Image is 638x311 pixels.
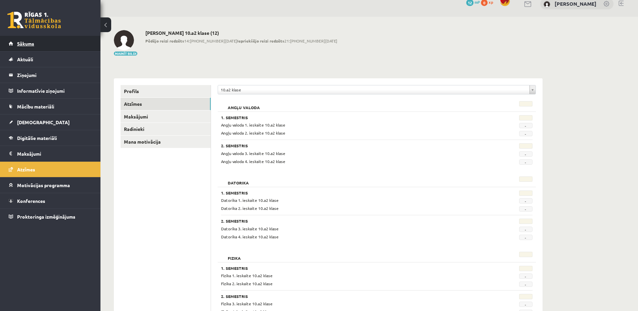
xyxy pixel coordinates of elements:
[221,294,479,299] h3: 2. Semestris
[121,136,211,148] a: Mana motivācija
[145,30,337,36] h2: [PERSON_NAME] 10.a2 klase (12)
[17,67,92,83] legend: Ziņojumi
[121,85,211,97] a: Profils
[544,1,550,8] img: Nataļja Novikova
[218,85,536,94] a: 10.a2 klase
[221,115,479,120] h3: 1. Semestris
[17,119,70,125] span: [DEMOGRAPHIC_DATA]
[221,85,527,94] span: 10.a2 klase
[221,159,285,164] span: Angļu valoda 4. ieskaite 10.a2 klase
[519,206,533,212] span: -
[519,198,533,204] span: -
[221,226,279,231] span: Datorika 3. ieskaite 10.a2 klase
[221,234,279,239] span: Datorika 4. ieskaite 10.a2 klase
[114,30,134,50] img: Nataļja Novikova
[519,282,533,287] span: -
[221,219,479,223] h3: 2. Semestris
[9,83,92,98] a: Informatīvie ziņojumi
[221,266,479,270] h3: 1. Semestris
[221,151,285,156] span: Angļu valoda 3. ieskaite 10.a2 klase
[9,99,92,114] a: Mācību materiāli
[519,274,533,279] span: -
[17,182,70,188] span: Motivācijas programma
[17,166,35,172] span: Atzīmes
[9,36,92,51] a: Sākums
[519,151,533,157] span: -
[519,227,533,232] span: -
[519,235,533,240] span: -
[17,146,92,161] legend: Maksājumi
[221,273,273,278] span: Fizika 1. ieskaite 10.a2 klase
[121,110,211,123] a: Maksājumi
[17,41,34,47] span: Sākums
[9,209,92,224] a: Proktoringa izmēģinājums
[221,190,479,195] h3: 1. Semestris
[9,52,92,67] a: Aktuāli
[221,101,267,108] h2: Angļu valoda
[114,52,137,56] button: Mainīt bildi
[17,198,45,204] span: Konferences
[221,301,273,306] span: Fizika 3. ieskaite 10.a2 klase
[121,98,211,110] a: Atzīmes
[145,38,337,44] span: 14:[PHONE_NUMBER][DATE] 21:[PHONE_NUMBER][DATE]
[519,123,533,128] span: -
[221,130,285,136] span: Angļu valoda 2. ieskaite 10.a2 klase
[221,281,273,286] span: Fizika 2. ieskaite 10.a2 klase
[555,0,596,7] a: [PERSON_NAME]
[221,176,256,183] h2: Datorika
[9,130,92,146] a: Digitālie materiāli
[237,38,284,44] b: Iepriekšējo reizi redzēts
[519,131,533,136] span: -
[221,206,279,211] span: Datorika 2. ieskaite 10.a2 klase
[519,159,533,165] span: -
[9,67,92,83] a: Ziņojumi
[121,123,211,135] a: Radinieki
[9,146,92,161] a: Maksājumi
[17,214,75,220] span: Proktoringa izmēģinājums
[145,38,184,44] b: Pēdējo reizi redzēts
[17,56,33,62] span: Aktuāli
[221,143,479,148] h3: 2. Semestris
[17,135,57,141] span: Digitālie materiāli
[7,12,61,28] a: Rīgas 1. Tālmācības vidusskola
[519,302,533,307] span: -
[9,193,92,209] a: Konferences
[221,198,279,203] span: Datorika 1. ieskaite 10.a2 klase
[17,103,54,109] span: Mācību materiāli
[9,162,92,177] a: Atzīmes
[17,83,92,98] legend: Informatīvie ziņojumi
[221,122,285,128] span: Angļu valoda 1. ieskaite 10.a2 klase
[9,177,92,193] a: Motivācijas programma
[221,252,247,258] h2: Fizika
[9,114,92,130] a: [DEMOGRAPHIC_DATA]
